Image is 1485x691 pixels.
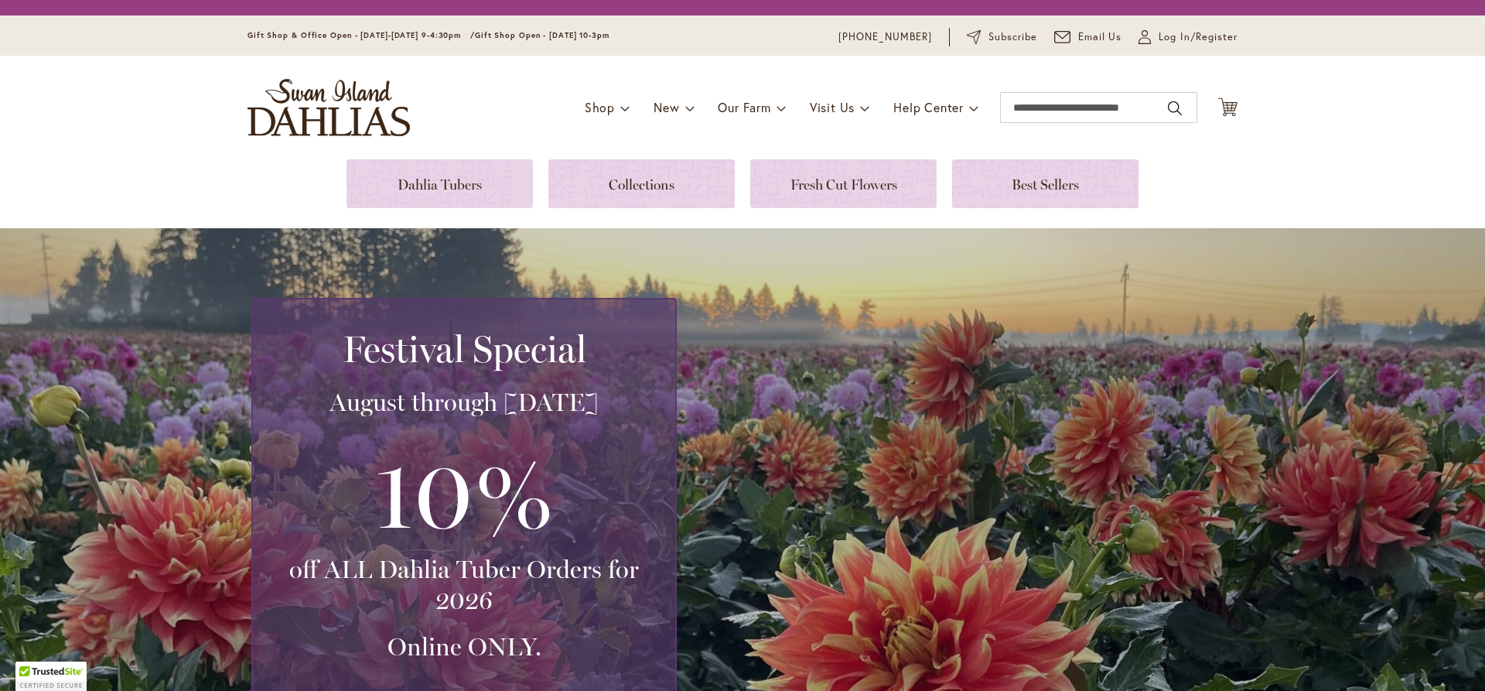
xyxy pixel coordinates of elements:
span: Email Us [1078,29,1122,45]
span: Shop [585,99,615,115]
a: [PHONE_NUMBER] [838,29,932,45]
h3: 10% [271,433,657,554]
span: Visit Us [810,99,855,115]
span: Our Farm [718,99,770,115]
a: Log In/Register [1138,29,1237,45]
h2: Festival Special [271,327,657,371]
h3: off ALL Dahlia Tuber Orders for 2026 [271,554,657,616]
h3: August through [DATE] [271,387,657,418]
div: TrustedSite Certified [15,662,87,691]
h3: Online ONLY. [271,631,657,662]
span: Subscribe [988,29,1037,45]
span: New [654,99,679,115]
a: store logo [247,79,410,136]
span: Help Center [893,99,964,115]
span: Gift Shop Open - [DATE] 10-3pm [475,30,609,40]
button: Search [1168,96,1182,121]
a: Subscribe [967,29,1037,45]
span: Log In/Register [1159,29,1237,45]
a: Email Us [1054,29,1122,45]
span: Gift Shop & Office Open - [DATE]-[DATE] 9-4:30pm / [247,30,475,40]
